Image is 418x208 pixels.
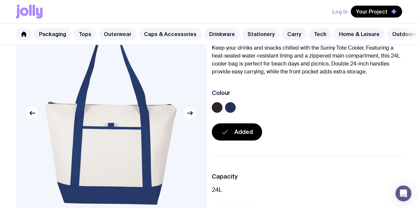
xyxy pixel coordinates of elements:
[356,8,388,15] span: Your Project
[139,28,202,40] a: Caps & Accessories
[212,89,230,97] h3: Colour
[242,28,280,40] a: Stationery
[308,28,332,40] a: Tech
[212,44,402,76] p: Keep your drinks and snacks chilled with the Sunny Tote Cooler. Featuring a heat-sealed water-res...
[234,128,253,136] span: Added
[204,28,240,40] a: Drinkware
[212,173,402,181] h3: Capacity
[99,28,137,40] a: Outerwear
[282,28,306,40] a: Carry
[212,186,402,194] p: 24L
[332,6,348,18] button: Log In
[73,28,97,40] a: Tops
[34,28,71,40] a: Packaging
[334,28,385,40] a: Home & Leisure
[351,6,402,18] button: Your Project
[212,123,262,141] button: Added
[395,186,411,201] div: Open Intercom Messenger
